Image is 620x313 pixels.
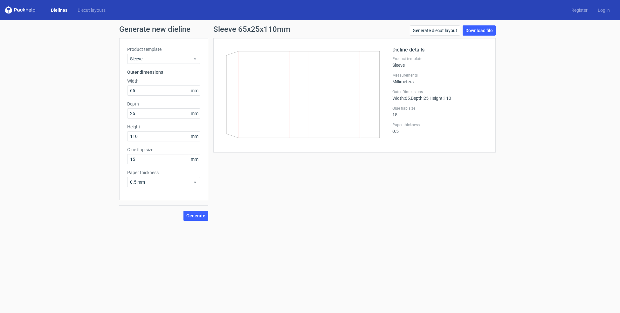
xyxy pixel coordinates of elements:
[392,73,488,84] div: Millimeters
[429,96,451,101] span: , Height : 110
[392,56,488,61] label: Product template
[130,179,193,185] span: 0.5 mm
[127,169,200,176] label: Paper thickness
[127,69,200,75] h3: Outer dimensions
[46,7,72,13] a: Dielines
[72,7,111,13] a: Diecut layouts
[410,96,429,101] span: , Depth : 25
[127,124,200,130] label: Height
[127,101,200,107] label: Depth
[183,211,208,221] button: Generate
[392,96,410,101] span: Width : 65
[392,73,488,78] label: Measurements
[119,25,501,33] h1: Generate new dieline
[127,46,200,52] label: Product template
[566,7,593,13] a: Register
[593,7,615,13] a: Log in
[392,122,488,127] label: Paper thickness
[463,25,496,36] a: Download file
[392,106,488,111] label: Glue flap size
[392,89,488,94] label: Outer Dimensions
[392,56,488,68] div: Sleeve
[392,46,488,54] h2: Dieline details
[410,25,460,36] a: Generate diecut layout
[213,25,290,33] h1: Sleeve 65x25x110mm
[189,86,200,95] span: mm
[186,214,205,218] span: Generate
[130,56,193,62] span: Sleeve
[189,109,200,118] span: mm
[392,122,488,134] div: 0.5
[189,132,200,141] span: mm
[392,106,488,117] div: 15
[189,154,200,164] span: mm
[127,146,200,153] label: Glue flap size
[127,78,200,84] label: Width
